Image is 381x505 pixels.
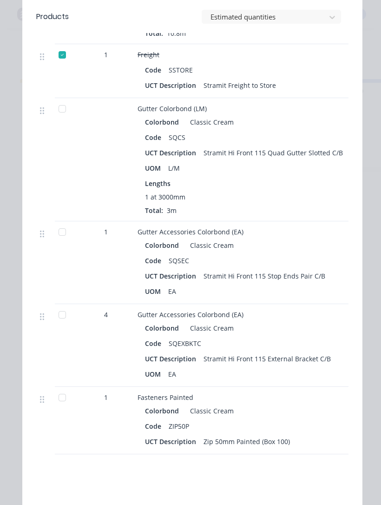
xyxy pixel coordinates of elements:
div: Classic Cream [186,404,234,418]
span: 1 [104,50,108,60]
div: Code [145,337,165,350]
span: 3m [163,206,180,215]
div: UCT Description [145,269,200,283]
div: Products [36,11,69,22]
div: SQCS [165,131,189,144]
div: Classic Cream [186,239,234,252]
div: SSTORE [165,63,197,77]
div: Code [145,63,165,77]
span: 10.8m [163,29,190,38]
div: EA [164,367,180,381]
span: 1 at 3000mm [145,192,185,202]
div: UCT Description [145,146,200,159]
div: Stramit Freight to Store [200,79,280,92]
div: UCT Description [145,79,200,92]
span: 1 [104,392,108,402]
span: 4 [104,310,108,319]
div: UCT Description [145,435,200,448]
div: Code [145,131,165,144]
span: 1 [104,227,108,237]
div: ZIP50P [165,419,193,433]
span: Gutter Accessories Colorbond (EA) [138,310,243,319]
div: UOM [145,285,164,298]
div: Zip 50mm Painted (Box 100) [200,435,294,448]
div: Colorbond [145,404,183,418]
div: Code [145,419,165,433]
span: Gutter Colorbond (LM) [138,104,207,113]
div: EA [164,285,180,298]
div: Colorbond [145,115,183,129]
span: Freight [138,50,159,59]
div: Stramit Hi Front 115 External Bracket C/B [200,352,335,365]
div: SQSEC [165,254,193,267]
div: Classic Cream [186,115,234,129]
div: Colorbond [145,321,183,335]
div: UCT Description [145,352,200,365]
div: UOM [145,161,164,175]
span: Fasteners Painted [138,393,193,402]
div: Colorbond [145,239,183,252]
div: L/M [164,161,184,175]
span: Total: [145,206,163,215]
div: SQEXBKTC [165,337,205,350]
div: Code [145,254,165,267]
div: UOM [145,367,164,381]
div: Stramit Hi Front 115 Quad Gutter Slotted C/B [200,146,347,159]
span: Total: [145,29,163,38]
span: Gutter Accessories Colorbond (EA) [138,227,243,236]
div: Stramit Hi Front 115 Stop Ends Pair C/B [200,269,329,283]
span: Lengths [145,179,171,188]
div: Classic Cream [186,321,234,335]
